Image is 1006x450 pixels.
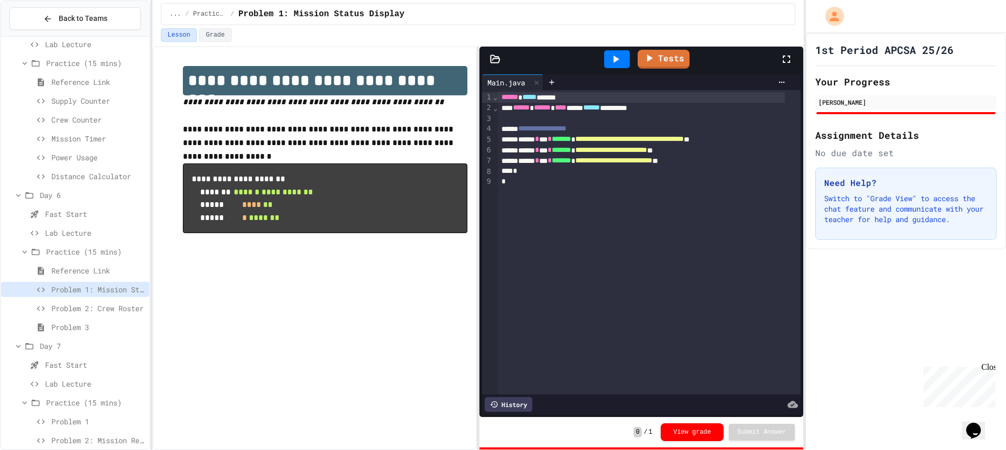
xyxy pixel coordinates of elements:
div: 4 [482,124,493,134]
span: Reference Link [51,76,145,87]
div: Chat with us now!Close [4,4,72,67]
button: View grade [661,423,724,441]
div: 1 [482,92,493,103]
div: 8 [482,167,493,177]
h1: 1st Period APCSA 25/26 [815,42,954,57]
span: Fast Start [45,359,145,370]
iframe: chat widget [962,408,996,440]
span: Day 6 [40,190,145,201]
span: / [185,10,189,18]
div: My Account [814,4,847,28]
span: 1 [649,428,652,436]
div: History [485,397,532,412]
span: Supply Counter [51,95,145,106]
div: 9 [482,177,493,187]
div: 7 [482,156,493,166]
span: ... [170,10,181,18]
span: Problem 2: Crew Roster [51,303,145,314]
span: Practice (15 mins) [193,10,226,18]
div: 3 [482,114,493,124]
span: Lab Lecture [45,227,145,238]
h3: Need Help? [824,177,988,189]
h2: Your Progress [815,74,997,89]
span: Problem 1: Mission Status Display [51,284,145,295]
span: Practice (15 mins) [46,58,145,69]
span: Power Usage [51,152,145,163]
button: Back to Teams [9,7,141,30]
span: Fast Start [45,208,145,219]
span: Distance Calculator [51,171,145,182]
span: Lab Lecture [45,39,145,50]
span: Day 7 [40,341,145,352]
div: 2 [482,103,493,113]
span: Lab Lecture [45,378,145,389]
span: Problem 3 [51,322,145,333]
span: Problem 1 [51,416,145,427]
p: Switch to "Grade View" to access the chat feature and communicate with your teacher for help and ... [824,193,988,225]
span: Mission Timer [51,133,145,144]
span: / [644,428,648,436]
span: Fold line [493,104,498,112]
div: Main.java [482,77,530,88]
span: Reference Link [51,265,145,276]
span: 0 [633,427,641,437]
span: Practice (15 mins) [46,246,145,257]
div: 5 [482,135,493,145]
span: Problem 2: Mission Resource Calculator [51,435,145,446]
span: / [231,10,234,18]
span: Fold line [493,93,498,101]
h2: Assignment Details [815,128,997,142]
div: 6 [482,145,493,156]
div: No due date set [815,147,997,159]
button: Grade [199,28,232,42]
button: Lesson [161,28,197,42]
span: Practice (15 mins) [46,397,145,408]
span: Problem 1: Mission Status Display [238,8,404,20]
div: Main.java [482,74,543,90]
div: [PERSON_NAME] [818,97,993,107]
span: Submit Answer [737,428,786,436]
iframe: chat widget [919,363,996,407]
a: Tests [638,50,690,69]
span: Crew Counter [51,114,145,125]
button: Submit Answer [729,424,795,441]
span: Back to Teams [59,13,107,24]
